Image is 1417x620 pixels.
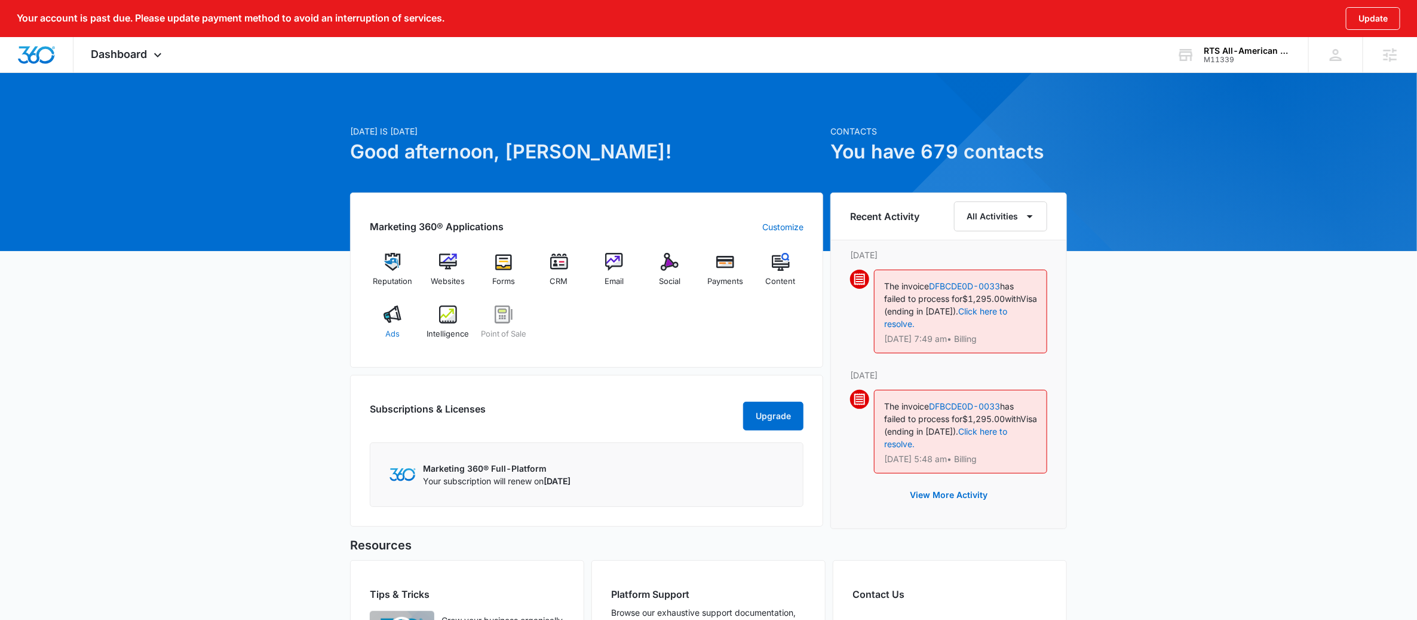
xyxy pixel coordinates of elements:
[884,455,1037,463] p: [DATE] 5:48 am • Billing
[591,253,637,296] a: Email
[370,219,504,234] h2: Marketing 360® Applications
[17,13,444,24] p: Your account is past due. Please update payment method to avoid an interruption of services.
[492,276,515,288] span: Forms
[1204,46,1291,56] div: account name
[884,335,1037,343] p: [DATE] 7:49 am • Billing
[544,476,571,486] span: [DATE]
[743,402,803,430] button: Upgrade
[91,48,148,60] span: Dashboard
[830,125,1067,138] p: Contacts
[427,328,470,340] span: Intelligence
[385,328,400,340] span: Ads
[423,462,571,475] p: Marketing 360® Full-Platform
[762,221,803,233] a: Customize
[370,306,416,349] a: Ads
[1005,294,1020,304] span: with
[852,587,1047,601] h2: Contact Us
[389,468,416,481] img: Marketing 360 Logo
[757,253,803,296] a: Content
[550,276,568,288] span: CRM
[431,276,465,288] span: Websites
[350,536,1067,554] h5: Resources
[703,253,749,296] a: Payments
[1204,56,1291,64] div: account id
[611,587,806,601] h2: Platform Support
[481,306,527,349] a: Point of Sale
[929,281,1000,291] a: DFBCDE0D-0033
[707,276,743,288] span: Payments
[850,249,1047,261] p: [DATE]
[850,369,1047,381] p: [DATE]
[962,414,1005,424] span: $1,295.00
[850,209,919,224] h6: Recent Activity
[370,402,486,426] h2: Subscriptions & Licenses
[605,276,624,288] span: Email
[370,587,565,601] h2: Tips & Tricks
[647,253,693,296] a: Social
[350,138,823,166] h1: Good afternoon, [PERSON_NAME]!
[1346,7,1400,30] button: Update
[370,253,416,296] a: Reputation
[536,253,582,296] a: CRM
[830,138,1067,166] h1: You have 679 contacts
[766,276,796,288] span: Content
[898,481,999,509] button: View More Activity
[425,253,471,296] a: Websites
[425,306,471,349] a: Intelligence
[884,281,929,291] span: The invoice
[1005,414,1020,424] span: with
[481,253,527,296] a: Forms
[962,294,1005,304] span: $1,295.00
[350,125,823,138] p: [DATE] is [DATE]
[481,328,526,340] span: Point of Sale
[423,475,571,487] p: Your subscription will renew on
[373,276,412,288] span: Reputation
[659,276,680,288] span: Social
[954,201,1047,231] button: All Activities
[929,401,1000,411] a: DFBCDE0D-0033
[73,37,183,72] div: Dashboard
[884,401,929,411] span: The invoice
